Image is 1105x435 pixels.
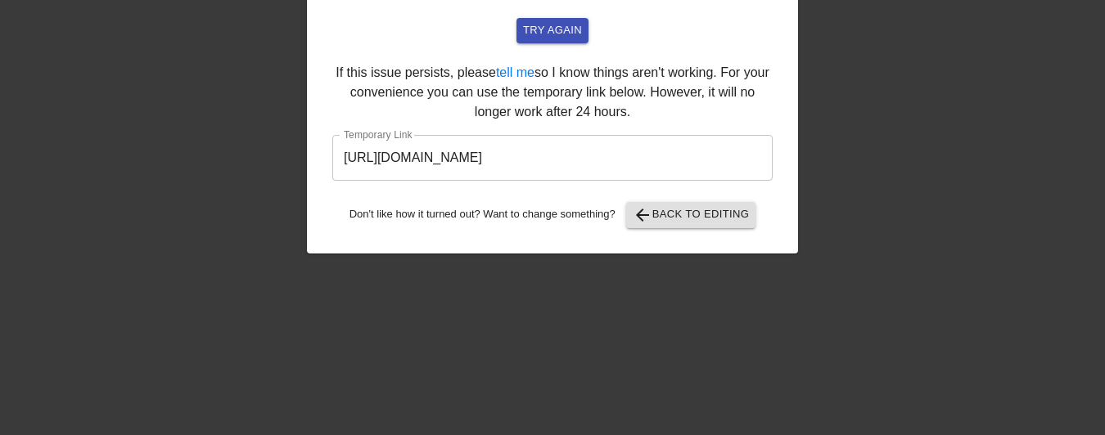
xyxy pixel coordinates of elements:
[523,21,582,40] span: try again
[633,205,652,225] span: arrow_back
[496,65,534,79] a: tell me
[516,18,589,43] button: try again
[626,202,756,228] button: Back to Editing
[633,205,750,225] span: Back to Editing
[332,135,773,181] input: bare
[332,202,773,228] div: Don't like how it turned out? Want to change something?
